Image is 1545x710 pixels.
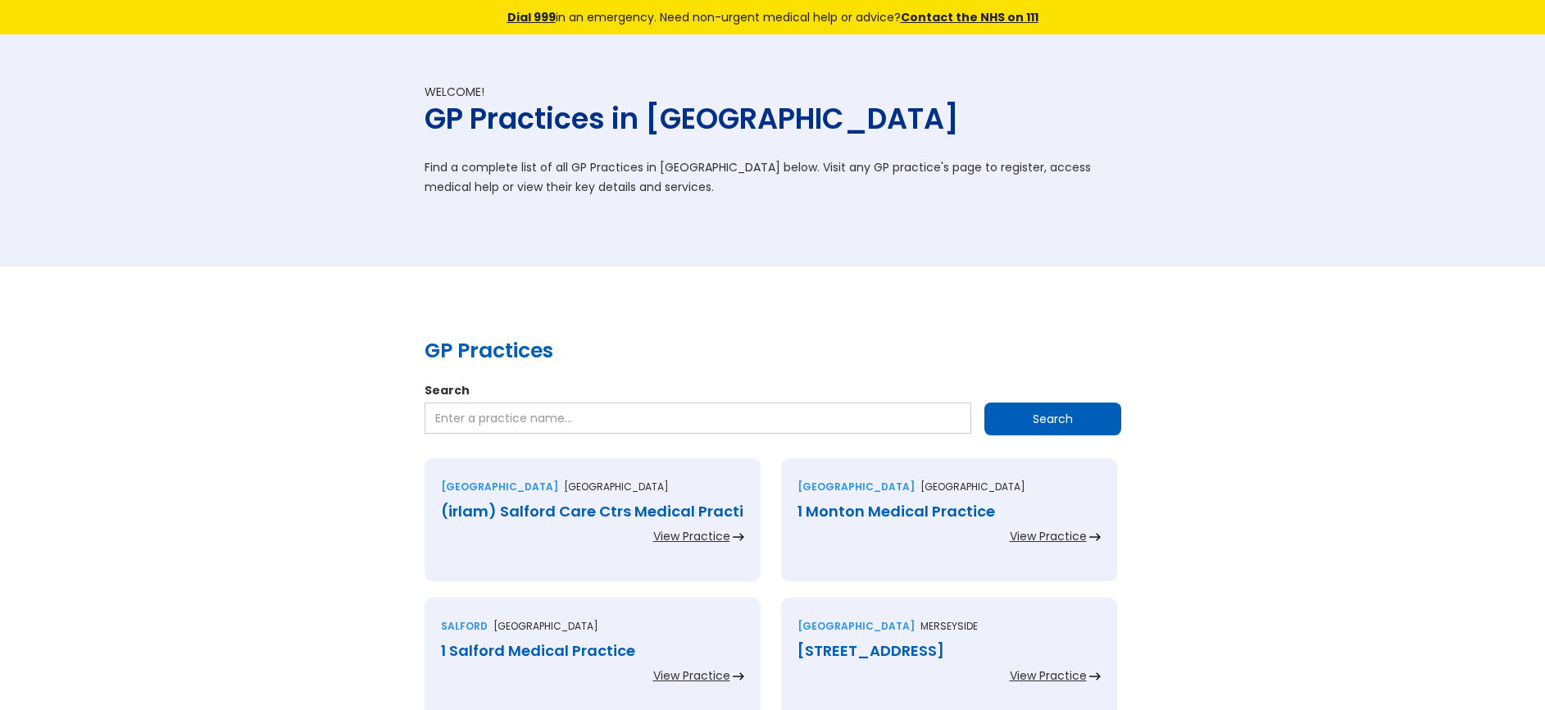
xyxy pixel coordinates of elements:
a: [GEOGRAPHIC_DATA][GEOGRAPHIC_DATA]1 Monton Medical PracticeView Practice [781,458,1117,598]
div: Salford [441,618,488,635]
div: View Practice [653,528,730,544]
input: Search [984,403,1121,435]
a: [GEOGRAPHIC_DATA][GEOGRAPHIC_DATA](irlam) Salford Care Ctrs Medical PractiView Practice [425,458,761,598]
div: Welcome! [425,84,1121,100]
div: View Practice [1010,667,1087,684]
p: Merseyside [920,618,978,635]
div: 1 Salford Medical Practice [441,643,744,659]
div: [STREET_ADDRESS] [797,643,1101,659]
div: View Practice [653,667,730,684]
h1: GP Practices in [GEOGRAPHIC_DATA] [425,100,1121,137]
p: [GEOGRAPHIC_DATA] [920,479,1025,495]
div: View Practice [1010,528,1087,544]
div: 1 Monton Medical Practice [797,503,1101,520]
a: Contact the NHS on 111 [901,9,1038,25]
div: [GEOGRAPHIC_DATA] [441,479,558,495]
p: [GEOGRAPHIC_DATA] [564,479,669,495]
div: [GEOGRAPHIC_DATA] [797,618,915,635]
div: (irlam) Salford Care Ctrs Medical Practi [441,503,744,520]
a: Dial 999 [507,9,556,25]
p: Find a complete list of all GP Practices in [GEOGRAPHIC_DATA] below. Visit any GP practice's page... [425,157,1121,197]
div: [GEOGRAPHIC_DATA] [797,479,915,495]
p: [GEOGRAPHIC_DATA] [493,618,598,635]
h2: GP Practices [425,336,1121,366]
label: Search [425,382,1121,398]
input: Enter a practice name… [425,403,971,434]
div: in an emergency. Need non-urgent medical help or advice? [396,8,1150,26]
